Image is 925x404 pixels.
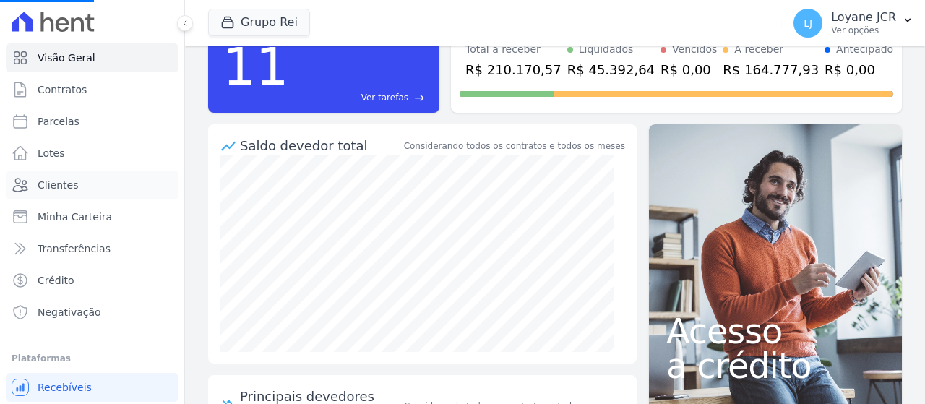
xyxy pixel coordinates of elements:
a: Minha Carteira [6,202,178,231]
span: Transferências [38,241,111,256]
span: Minha Carteira [38,210,112,224]
div: R$ 0,00 [661,60,717,79]
a: Parcelas [6,107,178,136]
div: Plataformas [12,350,173,367]
span: Visão Geral [38,51,95,65]
a: Crédito [6,266,178,295]
div: R$ 0,00 [825,60,893,79]
a: Contratos [6,75,178,104]
span: Crédito [38,273,74,288]
span: Lotes [38,146,65,160]
div: R$ 164.777,93 [723,60,819,79]
span: Acesso [666,314,885,348]
a: Clientes [6,171,178,199]
div: Total a receber [465,42,562,57]
p: Ver opções [831,25,896,36]
a: Negativação [6,298,178,327]
div: Antecipado [836,42,893,57]
div: Saldo devedor total [240,136,401,155]
div: 11 [223,29,289,104]
p: Loyane JCR [831,10,896,25]
span: a crédito [666,348,885,383]
div: Liquidados [579,42,634,57]
span: LJ [804,18,812,28]
a: Lotes [6,139,178,168]
a: Visão Geral [6,43,178,72]
div: R$ 210.170,57 [465,60,562,79]
div: Vencidos [672,42,717,57]
span: Contratos [38,82,87,97]
span: Parcelas [38,114,79,129]
button: Grupo Rei [208,9,310,36]
span: Negativação [38,305,101,319]
span: Ver tarefas [361,91,408,104]
button: LJ Loyane JCR Ver opções [782,3,925,43]
span: east [414,93,425,103]
div: R$ 45.392,64 [567,60,655,79]
span: Recebíveis [38,380,92,395]
a: Ver tarefas east [295,91,425,104]
div: A receber [734,42,783,57]
a: Recebíveis [6,373,178,402]
a: Transferências [6,234,178,263]
div: Considerando todos os contratos e todos os meses [404,139,625,152]
span: Clientes [38,178,78,192]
